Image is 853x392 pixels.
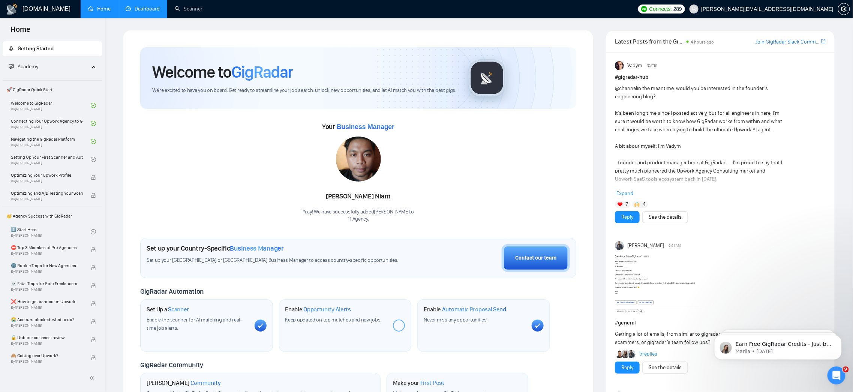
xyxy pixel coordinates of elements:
p: 11 Agency . [303,216,414,223]
h1: Set Up a [147,306,189,313]
span: lock [91,283,96,288]
a: Join GigRadar Slack Community [756,38,820,46]
span: rocket [9,46,14,51]
div: Getting a lot of emails, from similar to gigradar domains. Is that a scammers, or gigradar’s team... [615,330,783,347]
span: 289 [673,5,682,13]
span: By [PERSON_NAME] [11,269,83,274]
a: setting [838,6,850,12]
span: lock [91,337,96,342]
span: Vadym [627,62,642,70]
a: See the details [649,213,682,221]
span: By [PERSON_NAME] [11,197,83,201]
a: export [821,38,826,45]
h1: Make your [393,379,444,387]
span: ☠️ Fatal Traps for Solo Freelancers [11,280,83,287]
span: check-circle [91,139,96,144]
a: 1️⃣ Start HereBy[PERSON_NAME] [11,224,91,240]
iframe: Intercom live chat [828,366,846,384]
span: Business Manager [337,123,394,131]
span: lock [91,319,96,324]
span: 🌚 Rookie Traps for New Agencies [11,262,83,269]
img: Myroslav Koval [627,350,636,358]
span: Getting Started [18,45,54,52]
span: By [PERSON_NAME] [11,287,83,292]
span: By [PERSON_NAME] [11,179,83,183]
a: Reply [621,363,633,372]
h1: [PERSON_NAME] [147,379,221,387]
h1: # general [615,319,826,327]
span: check-circle [91,229,96,234]
span: Home [4,24,36,40]
div: in the meantime, would you be interested in the founder’s engineering blog? It’s been long time s... [615,84,783,258]
span: Optimizing Your Upwork Profile [11,171,83,179]
span: 4 hours ago [691,39,714,45]
span: check-circle [91,157,96,162]
span: By [PERSON_NAME] [11,323,83,328]
h1: Enable [424,306,506,313]
span: GigRadar Automation [140,287,204,296]
span: 👑 Agency Success with GigRadar [3,209,101,224]
span: lock [91,301,96,306]
span: By [PERSON_NAME] [11,359,83,364]
span: user [691,6,697,12]
span: Keep updated on top matches and new jobs. [285,317,382,323]
img: gigradar-logo.png [468,59,506,97]
span: Earn Free GigRadar Credits - Just by Sharing Your Story! 💬 Want more credits for sending proposal... [33,22,129,207]
span: Scanner [168,306,189,313]
span: lock [91,247,96,252]
span: lock [91,193,96,198]
span: 🙈 Getting over Upwork? [11,352,83,359]
span: fund-projection-screen [9,64,14,69]
span: 6:41 AM [669,242,681,249]
button: See the details [642,362,688,374]
span: By [PERSON_NAME] [11,341,83,346]
span: check-circle [91,103,96,108]
h1: # gigradar-hub [615,73,826,81]
span: Connects: [649,5,672,13]
span: 4 [643,201,646,208]
span: Automatic Proposal Send [442,306,506,313]
button: Reply [615,211,640,223]
a: dashboardDashboard [126,6,160,12]
img: logo [6,3,18,15]
p: Message from Mariia, sent 10w ago [33,29,129,36]
span: Your [322,123,394,131]
span: ❌ How to get banned on Upwork [11,298,83,305]
span: Academy [18,63,38,70]
span: By [PERSON_NAME] [11,251,83,256]
a: Navigating the GigRadar PlatformBy[PERSON_NAME] [11,133,91,150]
button: See the details [642,211,688,223]
img: Tushar Chopada [615,350,624,358]
span: By [PERSON_NAME] [11,305,83,310]
span: Community [190,379,221,387]
img: upwork-logo.png [641,6,647,12]
iframe: Intercom notifications message [703,319,853,372]
div: Yaay! We have successfully added [PERSON_NAME] to [303,209,414,223]
h1: Set up your Country-Specific [147,244,284,252]
img: Vadym [615,61,624,70]
span: double-left [89,374,97,382]
a: See the details [649,363,682,372]
span: @channel [615,85,637,92]
span: Optimizing and A/B Testing Your Scanner for Better Results [11,189,83,197]
img: Myroslav Koval [615,241,624,250]
span: 9 [843,366,849,372]
div: [PERSON_NAME] Niam [303,190,414,203]
li: Getting Started [3,41,102,56]
span: 🔓 Unblocked cases: review [11,334,83,341]
span: Business Manager [230,244,284,252]
span: Never miss any opportunities. [424,317,487,323]
span: Enable the scanner for AI matching and real-time job alerts. [147,317,242,331]
a: Welcome to GigRadarBy[PERSON_NAME] [11,97,91,114]
span: GigRadar Community [140,361,203,369]
a: Connecting Your Upwork Agency to GigRadarBy[PERSON_NAME] [11,115,91,132]
span: [DATE] [647,62,657,69]
span: check-circle [91,121,96,126]
span: 7 [626,201,628,208]
img: 1705910854769-WhatsApp%20Image%202024-01-22%20at%2015.46.42.jpeg [336,137,381,182]
span: lock [91,355,96,360]
span: Set up your [GEOGRAPHIC_DATA] or [GEOGRAPHIC_DATA] Business Manager to access country-specific op... [147,257,401,264]
img: F09KZHZ3YSU-Screenshot%202025-10-07%20at%2012.39.21%E2%80%AFPM.png [615,253,705,313]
